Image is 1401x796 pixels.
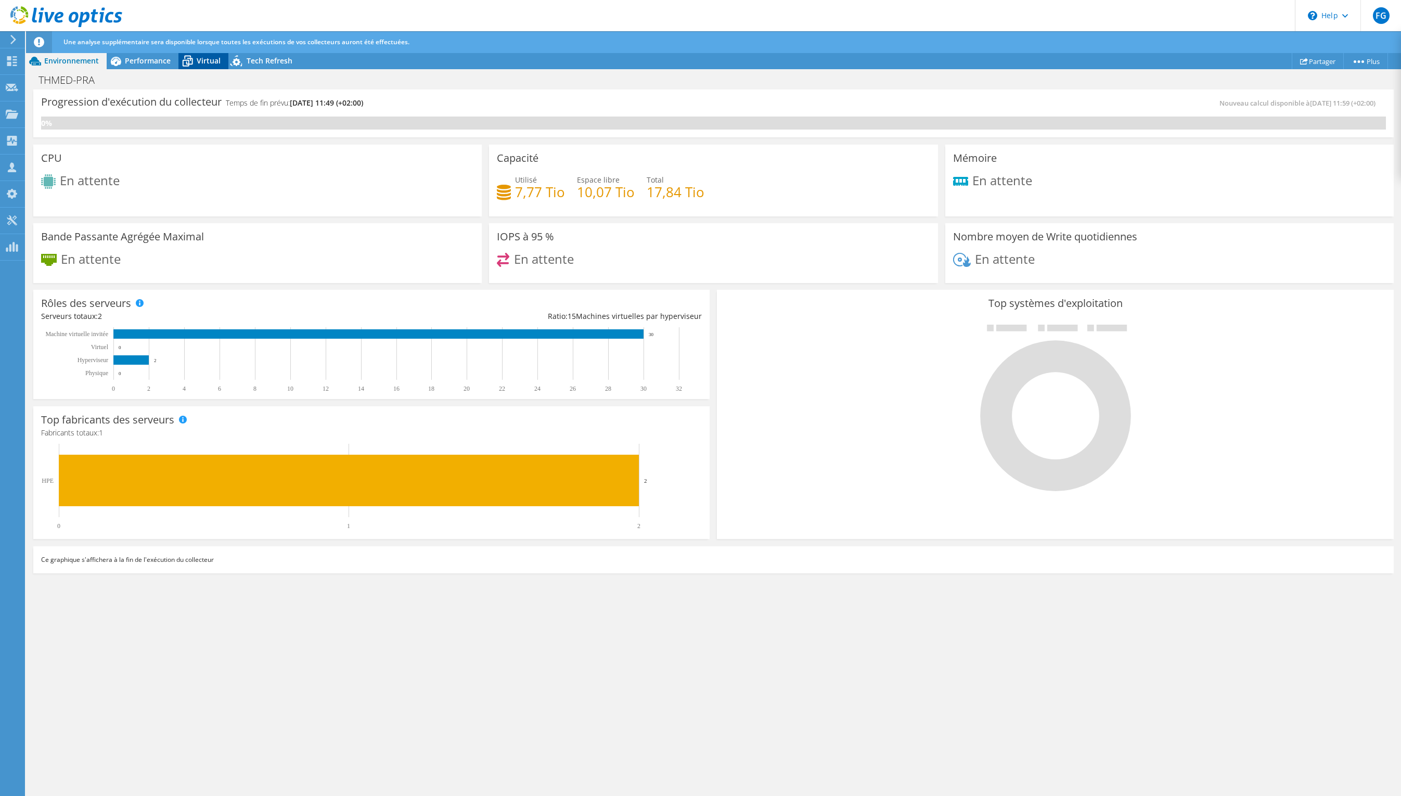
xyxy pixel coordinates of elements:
text: 14 [358,385,364,392]
text: 18 [428,385,434,392]
h4: 10,07 Tio [577,186,635,198]
text: 10 [287,385,293,392]
div: Ce graphique s'affichera à la fin de l'exécution du collecteur [33,546,1394,573]
h3: Top systèmes d'exploitation [725,298,1385,309]
span: Virtual [197,56,221,66]
text: 20 [464,385,470,392]
span: Une analyse supplémentaire sera disponible lorsque toutes les exécutions de vos collecteurs auron... [63,37,409,46]
div: Serveurs totaux: [41,311,371,322]
h3: CPU [41,152,62,164]
div: Ratio: Machines virtuelles par hyperviseur [371,311,702,322]
text: 2 [147,385,150,392]
text: 12 [323,385,329,392]
h4: Temps de fin prévu: [226,97,363,109]
text: 22 [499,385,505,392]
a: Partager [1292,53,1344,69]
span: Tech Refresh [247,56,292,66]
svg: \n [1308,11,1317,20]
span: [DATE] 11:49 (+02:00) [290,98,363,108]
text: 0 [119,345,121,350]
h4: Fabricants totaux: [41,427,702,439]
h4: 17,84 Tio [647,186,704,198]
span: Utilisé [515,175,537,185]
span: Espace libre [577,175,620,185]
h3: IOPS à 95 % [497,231,554,242]
text: 4 [183,385,186,392]
text: 0 [112,385,115,392]
span: [DATE] 11:59 (+02:00) [1310,98,1376,108]
text: 2 [637,522,640,530]
h3: Top fabricants des serveurs [41,414,174,426]
text: 2 [644,478,647,484]
text: 8 [253,385,256,392]
span: Nouveau calcul disponible à [1219,98,1381,108]
text: 6 [218,385,221,392]
span: En attente [972,171,1032,188]
span: En attente [975,250,1035,267]
text: 1 [347,522,350,530]
text: 16 [393,385,400,392]
text: HPE [42,477,54,484]
span: 1 [99,428,103,438]
a: Plus [1343,53,1388,69]
text: 28 [605,385,611,392]
text: 0 [57,522,60,530]
span: Performance [125,56,171,66]
h1: THMED-PRA [34,74,111,86]
h3: Bande Passante Agrégée Maximal [41,231,204,242]
span: Environnement [44,56,99,66]
h3: Rôles des serveurs [41,298,131,309]
text: 30 [649,332,654,337]
span: FG [1373,7,1390,24]
h3: Mémoire [953,152,997,164]
text: 32 [676,385,682,392]
span: En attente [60,172,120,189]
span: 15 [568,311,576,321]
text: 26 [570,385,576,392]
span: En attente [61,250,121,267]
text: Virtuel [91,343,109,351]
h3: Capacité [497,152,538,164]
span: Total [647,175,664,185]
span: En attente [514,250,574,267]
text: 30 [640,385,647,392]
text: Hyperviseur [78,356,108,364]
text: 24 [534,385,541,392]
h4: 7,77 Tio [515,186,565,198]
tspan: Machine virtuelle invitée [45,330,108,338]
span: 2 [98,311,102,321]
text: 0 [119,371,121,376]
text: Physique [85,369,108,377]
text: 2 [154,358,157,363]
h3: Nombre moyen de Write quotidiennes [953,231,1137,242]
